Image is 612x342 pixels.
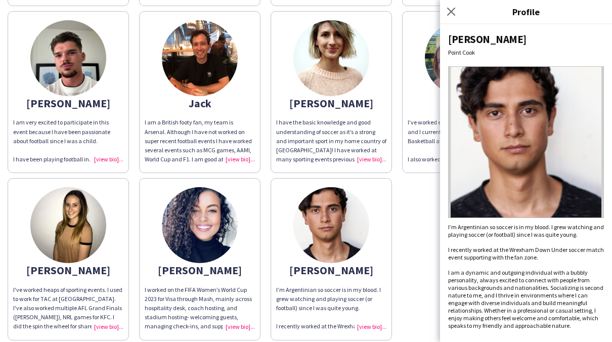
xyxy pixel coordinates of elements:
[440,5,612,18] h3: Profile
[13,118,123,146] div: I am very excited to participate in this event because I have been passionate about football sinc...
[448,269,604,329] div: I am a dynamic and outgoing individual with a bubbly personality, always excited to connect with ...
[276,285,386,331] div: I’m Argentinian so soccer is in my blood. I grew watching and playing soccer (or football) since ...
[13,285,123,331] div: I've worked heaps of sporting events. I used to work for TAC at [GEOGRAPHIC_DATA]. I've also work...
[145,99,255,108] div: Jack
[145,285,255,331] div: I worked on the FIFA Women’s World Cup 2023 for Visa through Mash, mainly across hospitality desk...
[448,32,604,46] div: [PERSON_NAME]
[276,118,386,164] div: I have the basic knowledge and good understanding of soccer as it’s a strong and important sport ...
[276,99,386,108] div: [PERSON_NAME]
[13,266,123,275] div: [PERSON_NAME]
[13,155,123,164] div: I have been playing football in [GEOGRAPHIC_DATA] since I was [DEMOGRAPHIC_DATA], primarily as a ...
[30,20,106,96] img: thumb-6839291979cb0.jpg
[145,266,255,275] div: [PERSON_NAME]
[162,20,238,96] img: thumb-67be758e1de06.jpg
[293,187,369,263] img: thumb-670f555ea0675.jpeg
[408,155,518,164] div: I also worked at Worcester Warriors back home in the [GEOGRAPHIC_DATA] so I'm familiar with the e...
[13,99,123,108] div: [PERSON_NAME]
[448,246,604,261] span: I recently worked at the Wrexham Down Under soccer match event supporting with the fan zone.
[448,66,604,218] img: Crew avatar or photo
[145,118,255,164] div: I am a British footy fan, my team is Arsenal. Although I have not worked on super recent football...
[448,49,604,56] div: Point Cook
[408,118,518,146] div: I’ve worked extensively at sports events and I currently work at the Netball and Basketball at [P...
[408,99,518,108] div: Lauren
[293,20,369,96] img: thumb-5e702cf38c16f.jpg
[448,223,604,329] div: I’m Argentinian so soccer is in my blood. I grew watching and playing soccer (or football) since ...
[162,187,238,263] img: thumb-629da01b48a06.jpg
[425,20,501,96] img: thumb-67b530669d5a0.jpeg
[30,187,106,263] img: thumb-5e685d9de25ef.jpg
[276,266,386,275] div: [PERSON_NAME]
